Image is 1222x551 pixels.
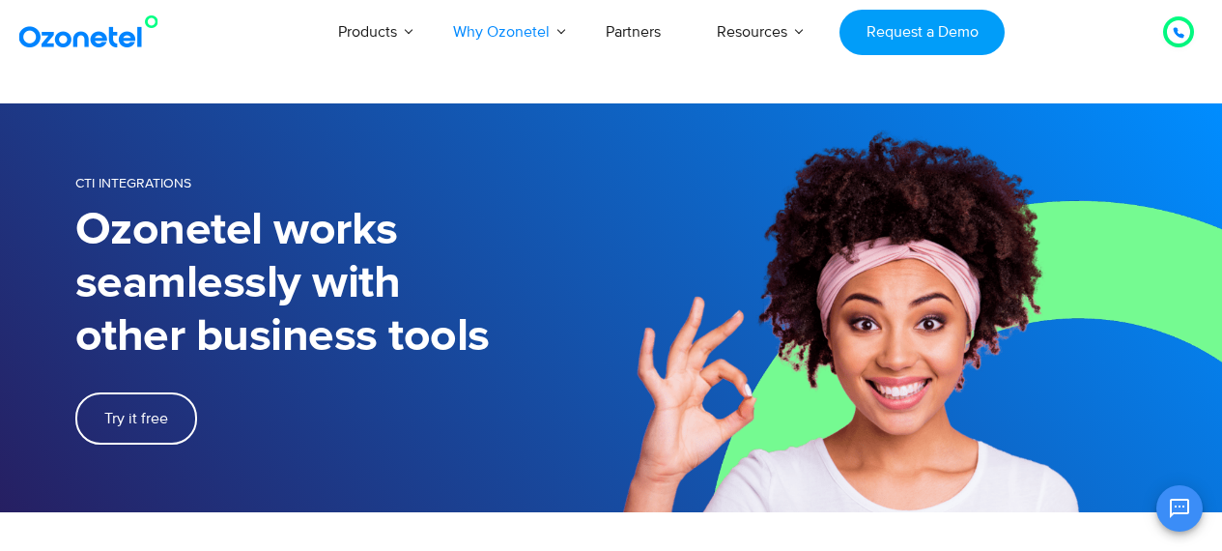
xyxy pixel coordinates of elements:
a: Try it free [75,392,197,445]
button: Open chat [1156,485,1203,532]
a: Request a Demo [839,10,1005,55]
h1: Ozonetel works seamlessly with other business tools [75,204,611,363]
span: CTI Integrations [75,175,191,191]
span: Try it free [104,411,168,426]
